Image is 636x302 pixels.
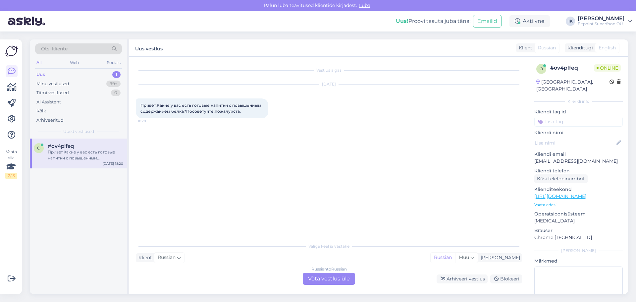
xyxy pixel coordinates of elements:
[5,45,18,57] img: Askly Logo
[578,16,625,21] div: [PERSON_NAME]
[63,129,94,135] span: Uued vestlused
[35,58,43,67] div: All
[431,253,455,263] div: Russian
[48,149,123,161] div: Привет.Какие у вас есть готовые напитки с повышенным содержанием белка?Посоветуйте,пожалуйста.
[478,254,520,261] div: [PERSON_NAME]
[135,43,163,52] label: Uus vestlus
[437,274,488,283] div: Arhiveeri vestlus
[534,227,623,234] p: Brauser
[534,248,623,254] div: [PERSON_NAME]
[48,143,74,149] span: #ov4plfeq
[303,273,355,285] div: Võta vestlus üle
[106,58,122,67] div: Socials
[112,71,121,78] div: 1
[490,274,522,283] div: Blokeeri
[534,117,623,127] input: Lisa tag
[36,90,69,96] div: Tiimi vestlused
[37,146,40,151] span: o
[103,161,123,166] div: [DATE] 18:20
[534,202,623,208] p: Vaata edasi ...
[599,44,616,51] span: English
[509,15,550,27] div: Aktiivne
[534,108,623,115] p: Kliendi tag'id
[136,67,522,73] div: Vestlus algas
[111,90,121,96] div: 0
[534,158,623,165] p: [EMAIL_ADDRESS][DOMAIN_NAME]
[534,167,623,174] p: Kliendi telefon
[534,217,623,224] p: [MEDICAL_DATA]
[534,186,623,193] p: Klienditeekond
[138,119,163,124] span: 18:20
[540,66,543,71] span: o
[357,2,372,8] span: Luba
[534,234,623,241] p: Chrome [TECHNICAL_ID]
[565,44,593,51] div: Klienditugi
[311,266,347,272] div: Russian to Russian
[41,45,68,52] span: Otsi kliente
[136,243,522,249] div: Valige keel ja vastake
[36,71,45,78] div: Uus
[550,64,594,72] div: # ov4plfeq
[459,254,469,260] span: Muu
[5,149,17,179] div: Vaata siia
[534,211,623,217] p: Operatsioonisüsteem
[566,17,575,26] div: IK
[534,151,623,158] p: Kliendi email
[578,16,632,27] a: [PERSON_NAME]Fitpoint Superfood OÜ
[534,98,623,104] div: Kliendi info
[36,81,69,87] div: Minu vestlused
[396,17,470,25] div: Proovi tasuta juba täna:
[36,99,61,105] div: AI Assistent
[536,79,609,92] div: [GEOGRAPHIC_DATA], [GEOGRAPHIC_DATA]
[578,21,625,27] div: Fitpoint Superfood OÜ
[5,173,17,179] div: 2 / 3
[69,58,80,67] div: Web
[36,117,64,124] div: Arhiveeritud
[158,254,176,261] span: Russian
[594,64,621,72] span: Online
[136,254,152,261] div: Klient
[36,108,46,114] div: Kõik
[140,103,262,114] span: Привет.Какие у вас есть готовые напитки с повышенным содержанием белка?Посоветуйте,пожалуйста.
[534,193,586,199] a: [URL][DOMAIN_NAME]
[106,81,121,87] div: 99+
[136,81,522,87] div: [DATE]
[538,44,556,51] span: Russian
[473,15,502,28] button: Emailid
[396,18,408,24] b: Uus!
[535,139,615,147] input: Lisa nimi
[516,44,532,51] div: Klient
[534,129,623,136] p: Kliendi nimi
[534,174,588,183] div: Küsi telefoninumbrit
[534,258,623,265] p: Märkmed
